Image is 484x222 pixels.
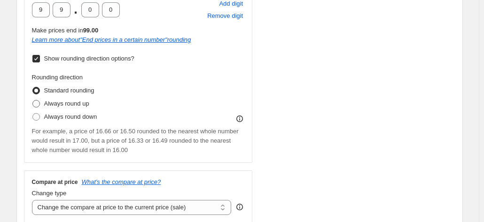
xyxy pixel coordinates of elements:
[32,190,67,197] span: Change type
[44,55,134,62] span: Show rounding direction options?
[82,178,161,185] button: What's the compare at price?
[32,128,239,153] span: For example, a price of 16.66 or 16.50 rounded to the nearest whole number would result in 17.00,...
[73,2,78,17] span: .
[32,74,83,81] span: Rounding direction
[32,178,78,186] h3: Compare at price
[32,27,99,34] span: Make prices end in
[83,27,99,34] b: 99.00
[44,113,97,120] span: Always round down
[235,202,244,212] div: help
[207,11,243,21] span: Remove digit
[44,100,89,107] span: Always round up
[102,2,120,17] input: ﹡
[81,2,99,17] input: ﹡
[44,87,94,94] span: Standard rounding
[32,2,50,17] input: ﹡
[32,36,191,43] a: Learn more about"End prices in a certain number"rounding
[53,2,70,17] input: ﹡
[32,36,191,43] i: Learn more about " End prices in a certain number " rounding
[206,10,244,22] button: Remove placeholder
